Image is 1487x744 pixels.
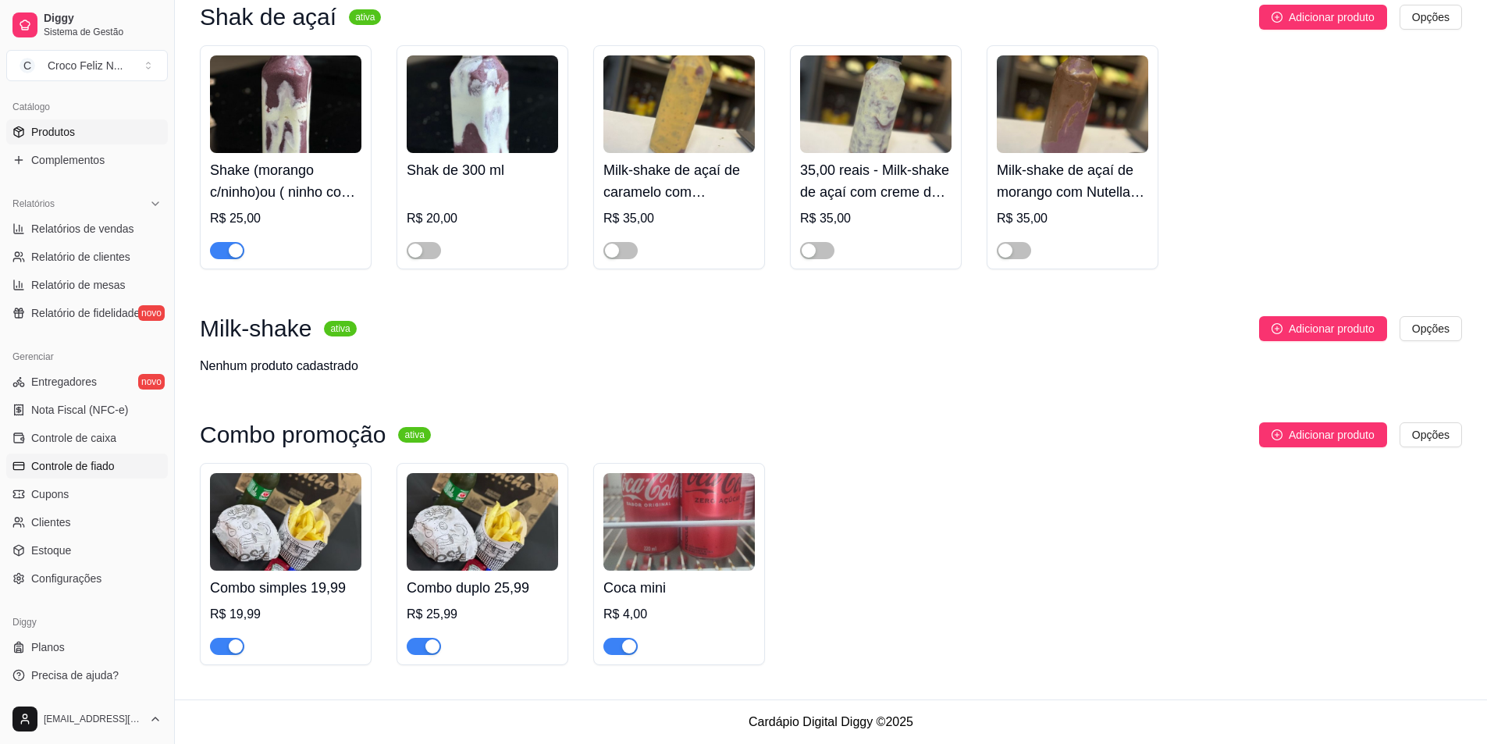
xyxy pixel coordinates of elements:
button: Adicionar produto [1259,5,1387,30]
footer: Cardápio Digital Diggy © 2025 [175,700,1487,744]
h3: Shak de açaí [200,8,336,27]
span: Complementos [31,152,105,168]
span: Controle de fiado [31,458,115,474]
span: Planos [31,639,65,655]
sup: ativa [349,9,381,25]
span: Opções [1412,9,1450,26]
a: Produtos [6,119,168,144]
img: product-image [603,473,755,571]
div: R$ 19,99 [210,605,361,624]
span: plus-circle [1272,429,1282,440]
div: Gerenciar [6,344,168,369]
a: Configurações [6,566,168,591]
button: Adicionar produto [1259,422,1387,447]
div: R$ 35,00 [997,209,1148,228]
a: Planos [6,635,168,660]
img: product-image [603,55,755,153]
a: Estoque [6,538,168,563]
button: Opções [1400,316,1462,341]
a: Complementos [6,148,168,173]
div: R$ 20,00 [407,209,558,228]
span: Adicionar produto [1289,9,1375,26]
span: Clientes [31,514,71,530]
div: Nenhum produto cadastrado [200,357,358,376]
h4: 35,00 reais - Milk-shake de açaí com creme de Rafaello com Morango de 500ml 35 reais [800,159,952,203]
span: Produtos [31,124,75,140]
div: Diggy [6,610,168,635]
h4: Shake (morango c/ninho)ou ( ninho com maracujá)500ml [210,159,361,203]
span: [EMAIL_ADDRESS][DOMAIN_NAME] [44,713,143,725]
div: R$ 35,00 [800,209,952,228]
span: Opções [1412,320,1450,337]
span: Relatório de clientes [31,249,130,265]
a: Entregadoresnovo [6,369,168,394]
div: Croco Feliz N ... [48,58,123,73]
button: Adicionar produto [1259,316,1387,341]
img: product-image [407,55,558,153]
img: product-image [210,55,361,153]
h4: Shak de 300 ml [407,159,558,181]
a: Controle de fiado [6,454,168,479]
span: Estoque [31,543,71,558]
div: R$ 25,99 [407,605,558,624]
button: Select a team [6,50,168,81]
sup: ativa [398,427,430,443]
span: Adicionar produto [1289,426,1375,443]
img: product-image [800,55,952,153]
div: R$ 35,00 [603,209,755,228]
h4: Milk-shake de açaí de caramelo com amendoim de 500ml 35 reais [603,159,755,203]
a: Clientes [6,510,168,535]
img: product-image [997,55,1148,153]
a: Controle de caixa [6,425,168,450]
h3: Combo promoção [200,425,386,444]
span: Sistema de Gestão [44,26,162,38]
a: Relatório de clientes [6,244,168,269]
span: Relatórios [12,198,55,210]
span: Entregadores [31,374,97,390]
a: Relatórios de vendas [6,216,168,241]
span: Opções [1412,426,1450,443]
span: plus-circle [1272,323,1282,334]
sup: ativa [324,321,356,336]
div: R$ 25,00 [210,209,361,228]
h4: Combo duplo 25,99 [407,577,558,599]
span: Precisa de ajuda? [31,667,119,683]
a: Nota Fiscal (NFC-e) [6,397,168,422]
img: product-image [210,473,361,571]
span: C [20,58,35,73]
div: R$ 4,00 [603,605,755,624]
span: Relatórios de vendas [31,221,134,237]
span: Adicionar produto [1289,320,1375,337]
h4: Coca mini [603,577,755,599]
span: Controle de caixa [31,430,116,446]
span: Cupons [31,486,69,502]
a: Cupons [6,482,168,507]
a: Relatório de fidelidadenovo [6,301,168,326]
span: plus-circle [1272,12,1282,23]
a: Precisa de ajuda? [6,663,168,688]
a: Relatório de mesas [6,272,168,297]
span: Relatório de mesas [31,277,126,293]
button: [EMAIL_ADDRESS][DOMAIN_NAME] [6,700,168,738]
a: DiggySistema de Gestão [6,6,168,44]
h4: Milk-shake de açaí de morango com Nutella 500ml [997,159,1148,203]
div: Catálogo [6,94,168,119]
span: Diggy [44,12,162,26]
span: Nota Fiscal (NFC-e) [31,402,128,418]
h3: Milk-shake [200,319,311,338]
h4: Combo simples 19,99 [210,577,361,599]
img: product-image [407,473,558,571]
span: Relatório de fidelidade [31,305,140,321]
span: Configurações [31,571,101,586]
button: Opções [1400,5,1462,30]
button: Opções [1400,422,1462,447]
